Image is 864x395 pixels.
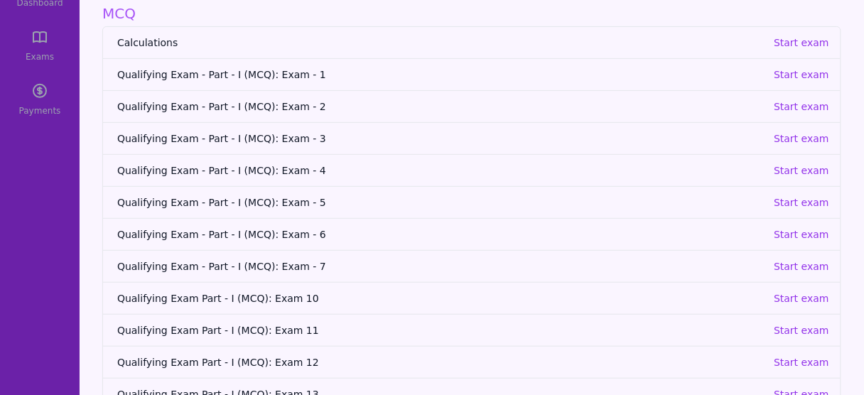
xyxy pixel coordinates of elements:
p: Start exam [774,163,829,178]
a: Qualifying Exam - Part - I (MCQ): Exam - 5Start exam [103,186,841,218]
p: Start exam [774,355,829,369]
span: Qualifying Exam - Part - I (MCQ): Exam - 1 [117,67,762,82]
a: Qualifying Exam - Part - I (MCQ): Exam - 6Start exam [103,218,841,250]
span: Qualifying Exam - Part - I (MCQ): Exam - 4 [117,163,762,178]
span: Qualifying Exam - Part - I (MCQ): Exam - 3 [117,131,762,146]
span: Qualifying Exam Part - I (MCQ): Exam 10 [117,291,762,305]
a: Qualifying Exam Part - I (MCQ): Exam 11Start exam [103,314,841,346]
a: Qualifying Exam Part - I (MCQ): Exam 10Start exam [103,282,841,314]
p: Start exam [774,259,829,274]
span: Calculations [117,36,762,50]
a: CalculationsStart exam [103,27,841,58]
p: Start exam [774,99,829,114]
span: Qualifying Exam - Part - I (MCQ): Exam - 6 [117,227,762,242]
a: Qualifying Exam - Part - I (MCQ): Exam - 1Start exam [103,58,841,90]
p: Start exam [774,291,829,305]
p: Start exam [774,195,829,210]
span: Qualifying Exam - Part - I (MCQ): Exam - 5 [117,195,762,210]
span: Qualifying Exam - Part - I (MCQ): Exam - 2 [117,99,762,114]
p: Start exam [774,36,829,50]
span: Qualifying Exam Part - I (MCQ): Exam 11 [117,323,762,337]
h1: MCQ [102,4,841,23]
a: Qualifying Exam - Part - I (MCQ): Exam - 3Start exam [103,122,841,154]
span: Qualifying Exam - Part - I (MCQ): Exam - 7 [117,259,762,274]
a: Qualifying Exam - Part - I (MCQ): Exam - 4Start exam [103,154,841,186]
p: Start exam [774,67,829,82]
a: Qualifying Exam - Part - I (MCQ): Exam - 2Start exam [103,90,841,122]
a: Qualifying Exam Part - I (MCQ): Exam 12Start exam [103,346,841,378]
p: Start exam [774,227,829,242]
p: Start exam [774,323,829,337]
span: Qualifying Exam Part - I (MCQ): Exam 12 [117,355,762,369]
a: Qualifying Exam - Part - I (MCQ): Exam - 7Start exam [103,250,841,282]
p: Start exam [774,131,829,146]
